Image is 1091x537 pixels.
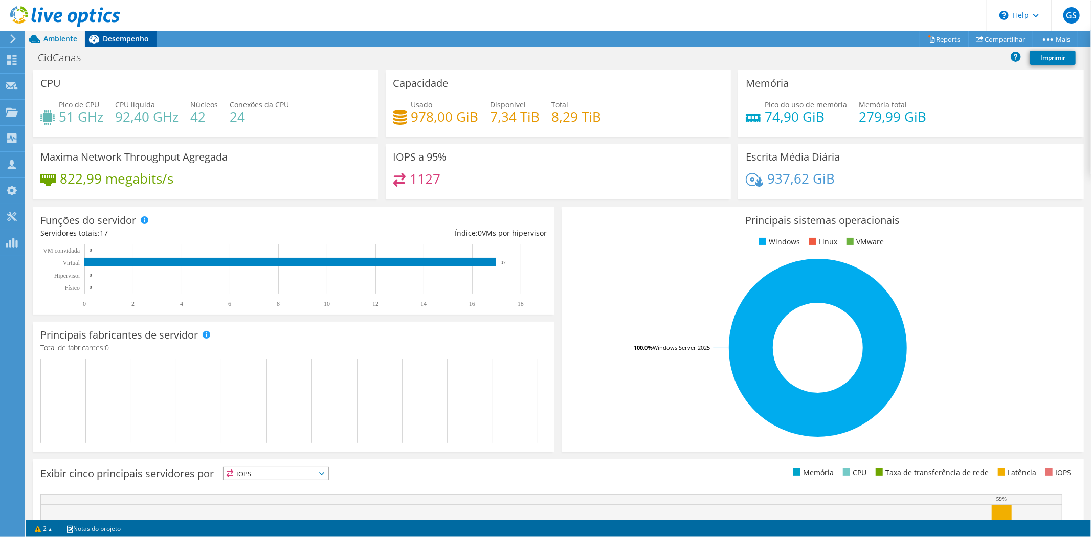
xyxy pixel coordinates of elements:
text: 0 [90,248,92,253]
li: Windows [756,236,800,248]
span: CPU líquida [115,100,155,109]
h3: Escrita Média Diária [746,151,840,163]
text: 2 [131,300,135,307]
h4: 822,99 megabits/s [60,173,173,184]
span: IOPS [224,467,328,480]
a: Notas do projeto [59,522,128,535]
text: 0 [90,273,92,278]
h3: Memória [746,78,789,89]
text: 18 [518,300,524,307]
h3: CPU [40,78,61,89]
h4: 42 [190,111,218,122]
h4: 8,29 TiB [552,111,602,122]
span: Conexões da CPU [230,100,289,109]
h3: Maxima Network Throughput Agregada [40,151,228,163]
h4: 1127 [410,173,440,185]
li: VMware [844,236,884,248]
tspan: 100.0% [634,344,653,351]
h4: 24 [230,111,289,122]
h4: 978,00 GiB [411,111,479,122]
div: Índice: VMs por hipervisor [294,228,547,239]
h3: Principais sistemas operacionais [569,215,1076,226]
span: Núcleos [190,100,218,109]
h1: CidCanas [33,52,97,63]
li: Latência [995,467,1036,478]
span: GS [1063,7,1080,24]
text: Hipervisor [54,272,80,279]
span: 0 [478,228,482,238]
span: Pico de CPU [59,100,99,109]
li: CPU [840,467,866,478]
text: VM convidada [43,247,80,254]
span: Memória total [859,100,907,109]
span: Total [552,100,569,109]
text: 14 [420,300,427,307]
li: IOPS [1043,467,1071,478]
a: Reports [920,31,969,47]
h4: Total de fabricantes: [40,342,547,353]
text: 59% [996,496,1007,502]
span: 17 [100,228,108,238]
h4: 74,90 GiB [765,111,847,122]
svg: \n [999,11,1009,20]
a: Imprimir [1030,51,1076,65]
h4: 279,99 GiB [859,111,926,122]
div: Servidores totais: [40,228,294,239]
h3: Funções do servidor [40,215,136,226]
tspan: Físico [65,284,80,292]
span: Disponível [491,100,526,109]
a: 2 [28,522,59,535]
text: 12 [372,300,378,307]
text: 4 [180,300,183,307]
text: 6 [228,300,231,307]
text: 8 [277,300,280,307]
span: 0 [105,343,109,352]
li: Linux [807,236,837,248]
text: 17 [501,260,506,265]
h4: 92,40 GHz [115,111,179,122]
text: 0 [90,285,92,290]
a: Mais [1033,31,1078,47]
li: Taxa de transferência de rede [873,467,989,478]
text: 10 [324,300,330,307]
tspan: Windows Server 2025 [653,344,710,351]
text: Virtual [63,259,80,266]
span: Ambiente [43,34,77,43]
span: Desempenho [103,34,149,43]
h4: 937,62 GiB [767,173,835,184]
a: Compartilhar [968,31,1033,47]
text: 16 [469,300,475,307]
li: Memória [791,467,834,478]
h4: 51 GHz [59,111,103,122]
span: Usado [411,100,433,109]
h3: Principais fabricantes de servidor [40,329,198,341]
h3: IOPS a 95% [393,151,447,163]
span: Pico do uso de memória [765,100,847,109]
text: 0 [83,300,86,307]
h3: Capacidade [393,78,449,89]
h4: 7,34 TiB [491,111,540,122]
